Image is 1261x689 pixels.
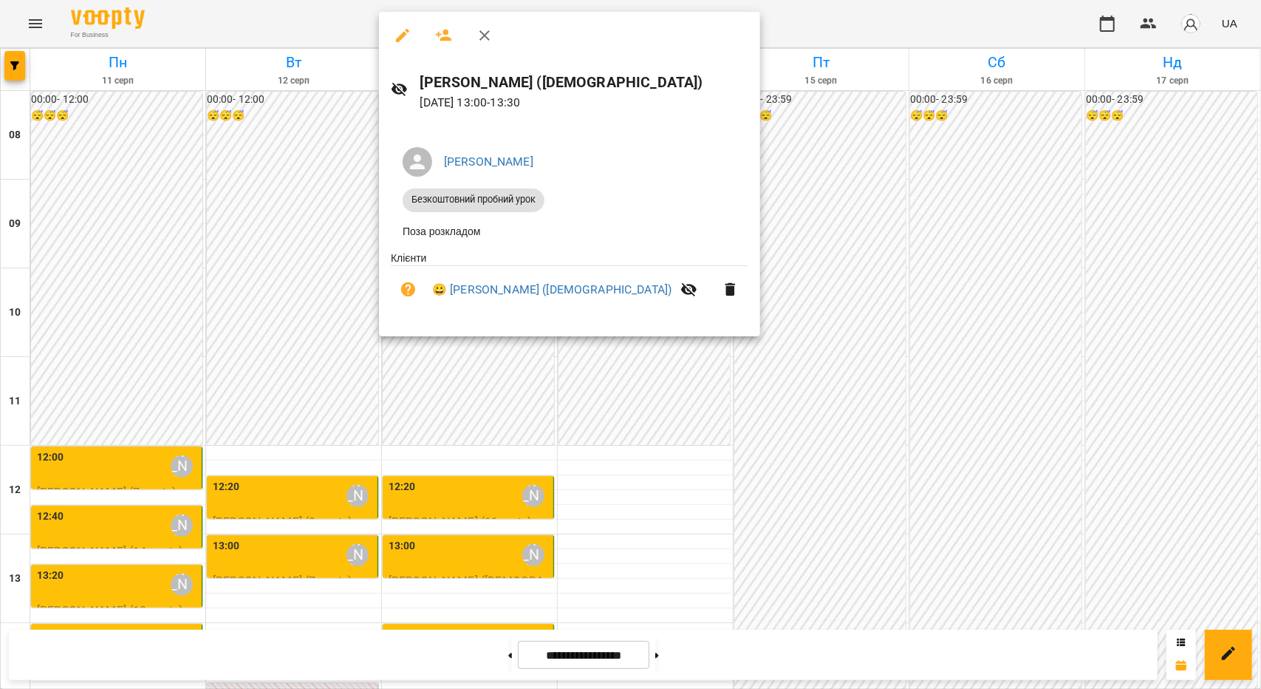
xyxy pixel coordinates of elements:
[432,281,671,299] a: 😀 [PERSON_NAME] ([DEMOGRAPHIC_DATA])
[391,218,748,245] li: Поза розкладом
[391,251,748,319] ul: Клієнти
[420,94,748,112] p: [DATE] 13:00 - 13:30
[391,272,426,308] button: Візит ще не сплачено. Додати оплату?
[444,155,533,169] a: [PERSON_NAME]
[403,193,544,206] span: Безкоштовний пробний урок
[420,71,748,94] h6: [PERSON_NAME] ([DEMOGRAPHIC_DATA])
